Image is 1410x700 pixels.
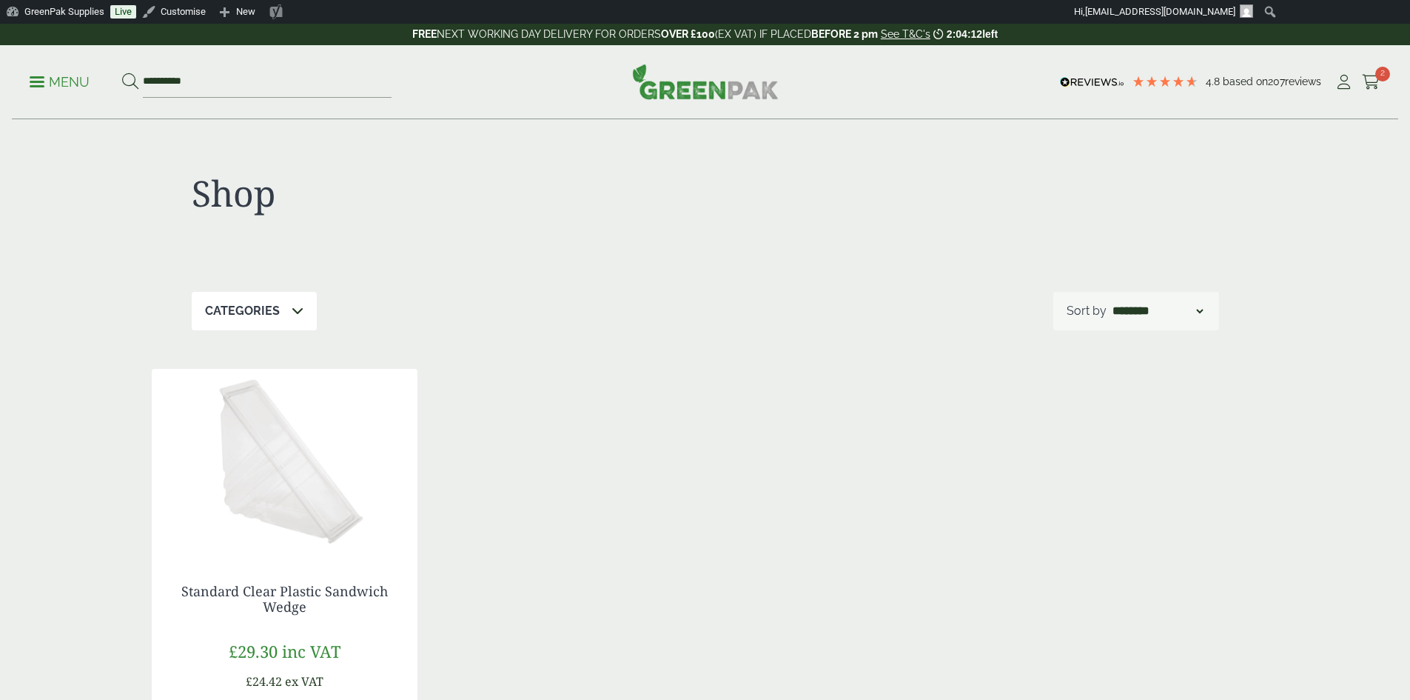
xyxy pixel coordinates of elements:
a: Live [110,5,136,19]
p: Menu [30,73,90,91]
p: Categories [205,302,280,320]
strong: OVER £100 [661,28,715,40]
span: 207 [1268,76,1285,87]
div: 4.79 Stars [1132,75,1198,88]
span: 2:04:12 [947,28,982,40]
i: Cart [1362,75,1380,90]
span: Based on [1223,76,1268,87]
h1: Shop [192,172,705,215]
select: Shop order [1109,302,1206,320]
a: Menu [30,73,90,88]
img: REVIEWS.io [1060,77,1124,87]
p: Sort by [1067,302,1107,320]
a: 2 [1362,71,1380,93]
a: See T&C's [881,28,930,40]
span: £24.42 [246,673,282,690]
span: £29.30 [229,640,278,662]
span: 4.8 [1206,76,1223,87]
img: GreenPak Supplies [632,64,779,99]
img: standrad sandwich wedge [152,369,417,554]
a: Standard Clear Plastic Sandwich Wedge [181,582,388,616]
span: [EMAIL_ADDRESS][DOMAIN_NAME] [1085,6,1235,17]
i: My Account [1335,75,1353,90]
strong: FREE [412,28,437,40]
span: 2 [1375,67,1390,81]
span: ex VAT [285,673,323,690]
strong: BEFORE 2 pm [811,28,878,40]
span: inc VAT [282,640,340,662]
span: reviews [1285,76,1321,87]
span: left [982,28,998,40]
